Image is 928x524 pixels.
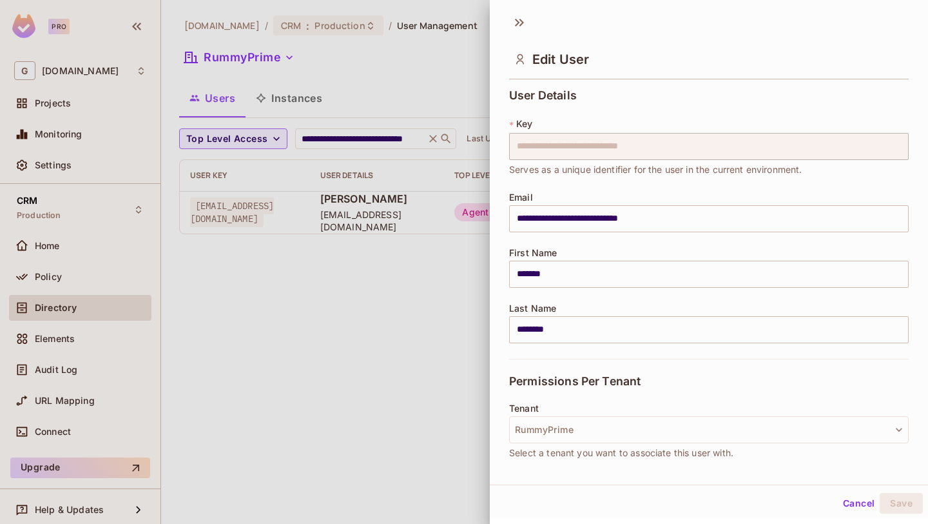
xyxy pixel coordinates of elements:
span: Last Name [509,303,556,314]
span: Serves as a unique identifier for the user in the current environment. [509,163,802,177]
button: RummyPrime [509,416,909,443]
span: Key [516,119,532,129]
button: Cancel [838,493,880,514]
span: Edit User [532,52,589,67]
span: First Name [509,248,557,258]
span: Email [509,192,533,203]
span: User Details [509,89,577,102]
span: Tenant [509,403,539,414]
span: Select a tenant you want to associate this user with. [509,446,733,460]
button: Save [880,493,923,514]
span: Permissions Per Tenant [509,375,641,388]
